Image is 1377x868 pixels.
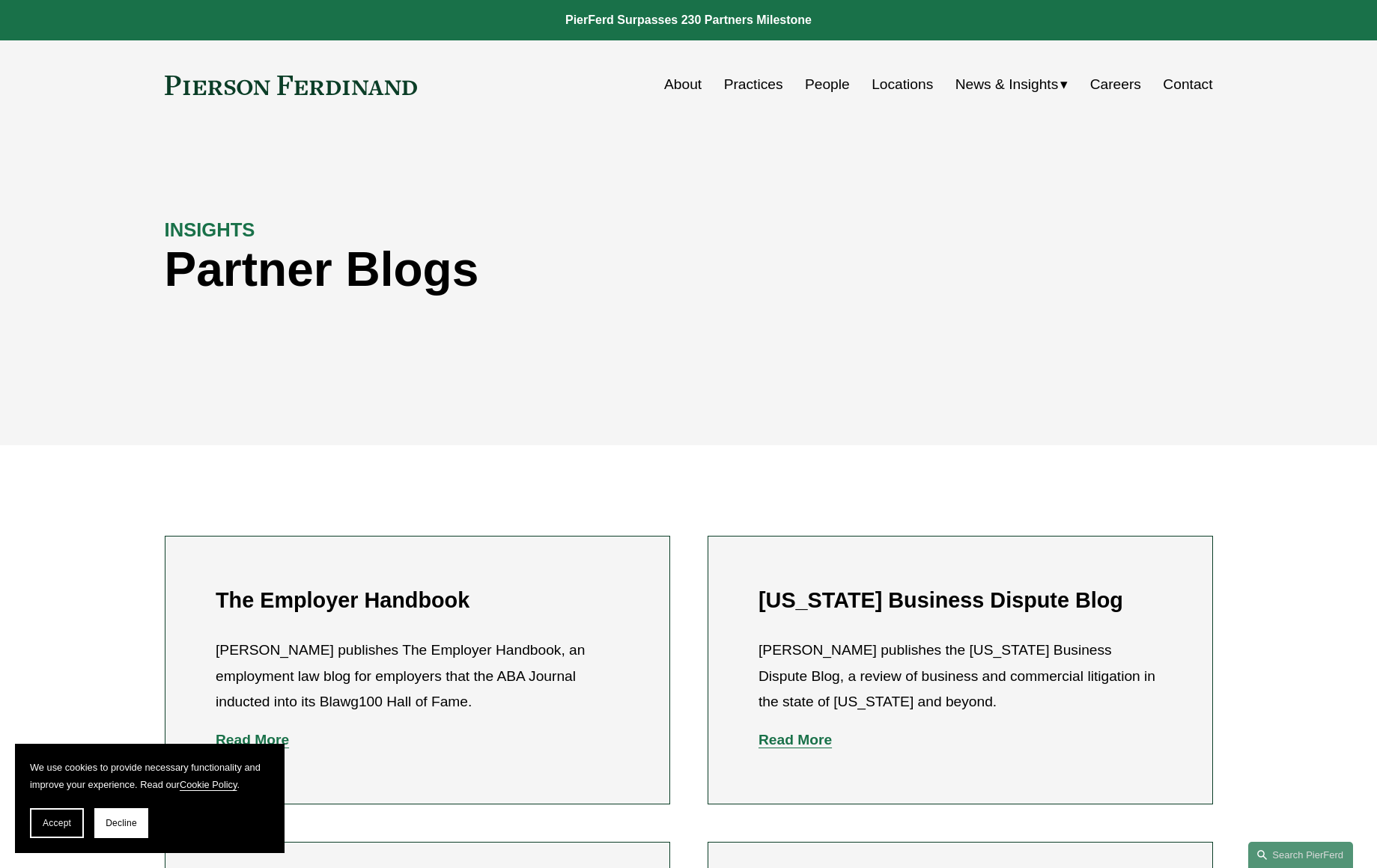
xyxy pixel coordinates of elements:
[1248,842,1353,868] a: Search this site
[216,732,289,748] a: Read More
[106,818,137,828] span: Decline
[872,70,933,99] a: Locations
[664,70,702,99] a: About
[216,638,618,715] p: [PERSON_NAME] publishes The Employer Handbook, an employment law blog for employers that the ABA ...
[30,808,84,838] button: Accept
[30,759,270,793] p: We use cookies to provide necessary functionality and improve your experience. Read our .
[165,219,255,240] strong: INSIGHTS
[759,587,1161,614] h2: [US_STATE] Business Dispute Blog
[724,70,783,99] a: Practices
[94,808,148,838] button: Decline
[759,638,1161,715] p: [PERSON_NAME] publishes the [US_STATE] Business Dispute Blog, a review of business and commercial...
[805,70,850,99] a: People
[165,242,951,297] h1: Partner Blogs
[15,744,285,853] section: Cookie banner
[43,818,71,828] span: Accept
[1090,70,1141,99] a: Careers
[955,72,1059,98] span: News & Insights
[216,587,618,614] h2: The Employer Handbook
[1163,70,1212,99] a: Contact
[180,779,237,790] a: Cookie Policy
[955,70,1069,99] a: folder dropdown
[759,732,832,748] a: Read More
